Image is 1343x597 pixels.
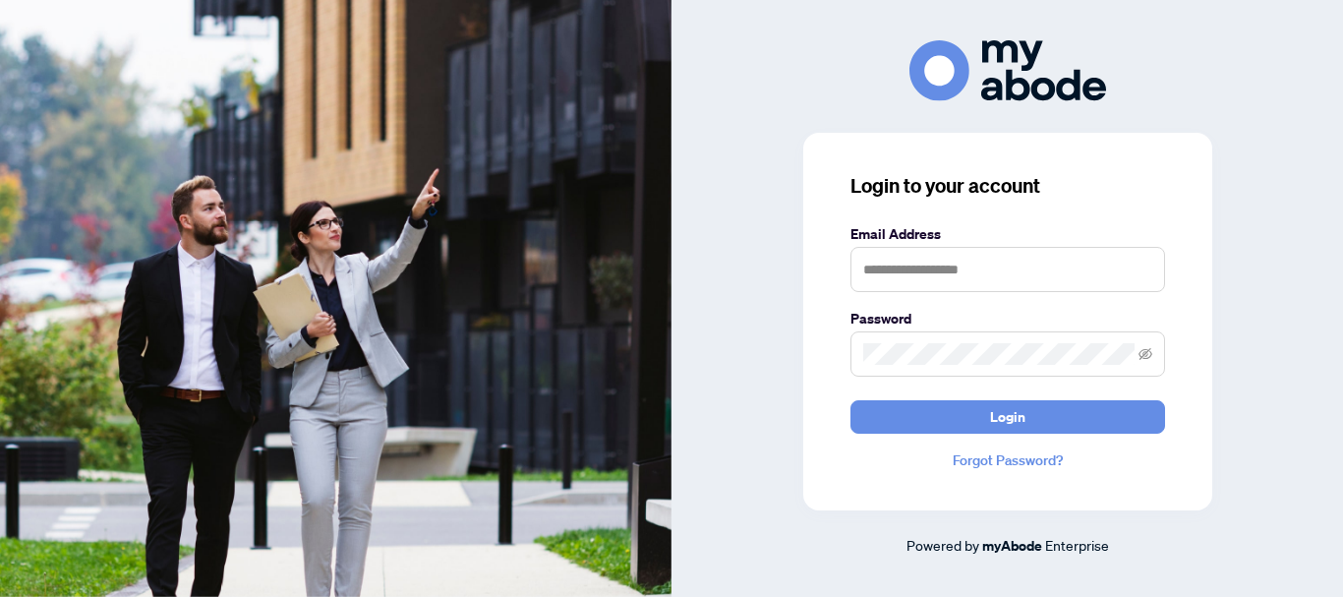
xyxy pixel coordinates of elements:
span: eye-invisible [1139,347,1152,361]
label: Password [850,308,1165,329]
span: Login [990,401,1025,433]
a: Forgot Password? [850,449,1165,471]
img: ma-logo [909,40,1106,100]
button: Login [850,400,1165,434]
span: Enterprise [1045,536,1109,554]
a: myAbode [982,535,1042,557]
span: Powered by [906,536,979,554]
h3: Login to your account [850,172,1165,200]
label: Email Address [850,223,1165,245]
